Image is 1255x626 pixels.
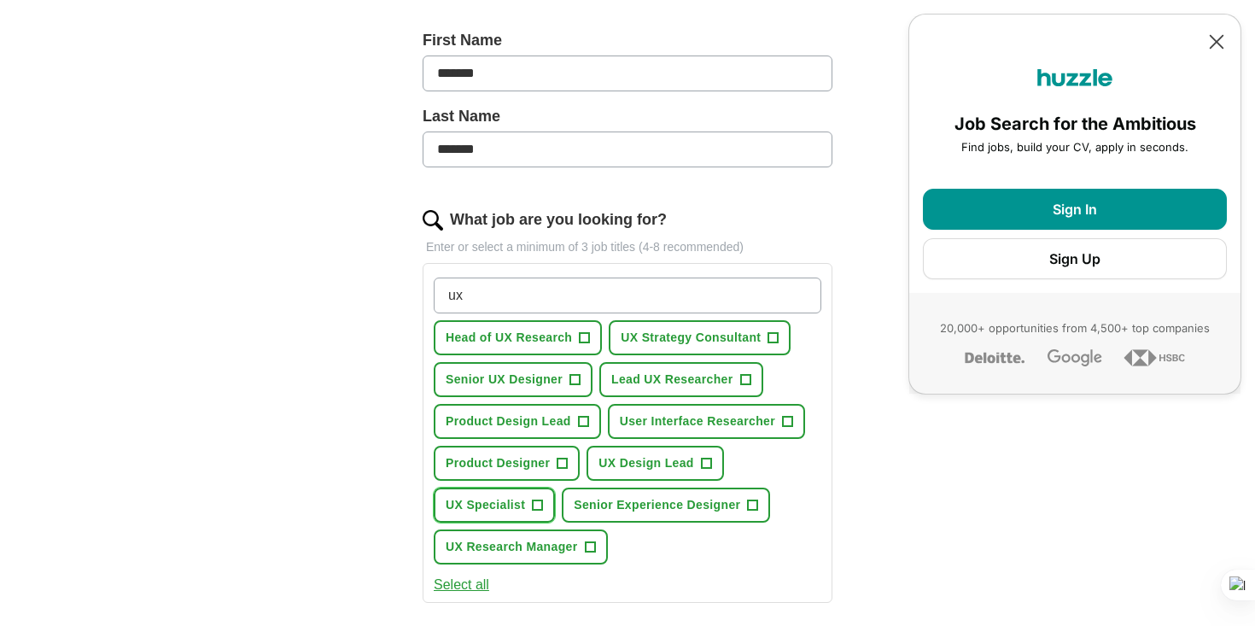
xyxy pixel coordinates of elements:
p: Enter or select a minimum of 3 job titles (4-8 recommended) [423,238,832,256]
span: User Interface Researcher [620,412,775,430]
span: Head of UX Research [446,329,572,347]
button: Select all [434,575,489,595]
label: Last Name [423,105,832,128]
span: Senior Experience Designer [574,496,740,514]
label: What job are you looking for? [450,208,667,231]
button: UX Design Lead [587,446,723,481]
span: UX Specialist [446,496,525,514]
span: UX Research Manager [446,538,578,556]
button: Product Design Lead [434,404,601,439]
span: Senior UX Designer [446,371,563,389]
button: UX Specialist [434,488,555,523]
label: First Name [423,29,832,52]
button: UX Research Manager [434,529,608,565]
button: Lead UX Researcher [599,362,762,397]
button: Senior Experience Designer [562,488,770,523]
span: Product Designer [446,454,550,472]
button: Senior UX Designer [434,362,592,397]
span: UX Strategy Consultant [621,329,761,347]
input: Type a job title and press enter [434,278,821,313]
button: UX Strategy Consultant [609,320,791,355]
button: User Interface Researcher [608,404,805,439]
button: Product Designer [434,446,580,481]
span: UX Design Lead [598,454,693,472]
img: search.png [423,210,443,231]
span: Product Design Lead [446,412,571,430]
button: Head of UX Research [434,320,602,355]
span: Lead UX Researcher [611,371,733,389]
